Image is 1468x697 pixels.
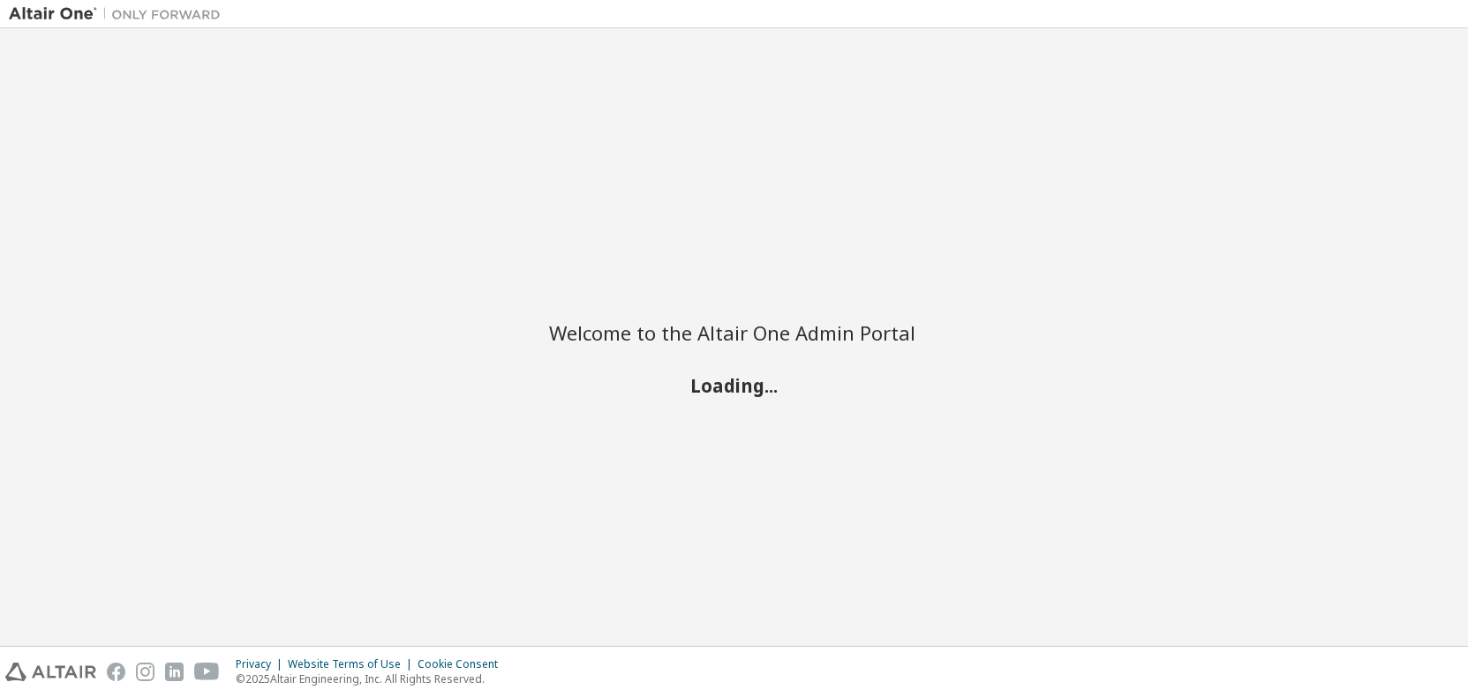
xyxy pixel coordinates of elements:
[136,663,154,681] img: instagram.svg
[5,663,96,681] img: altair_logo.svg
[549,320,920,345] h2: Welcome to the Altair One Admin Portal
[194,663,220,681] img: youtube.svg
[549,374,920,397] h2: Loading...
[107,663,125,681] img: facebook.svg
[418,657,508,671] div: Cookie Consent
[236,671,508,686] p: © 2025 Altair Engineering, Inc. All Rights Reserved.
[9,5,230,23] img: Altair One
[165,663,184,681] img: linkedin.svg
[288,657,418,671] div: Website Terms of Use
[236,657,288,671] div: Privacy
